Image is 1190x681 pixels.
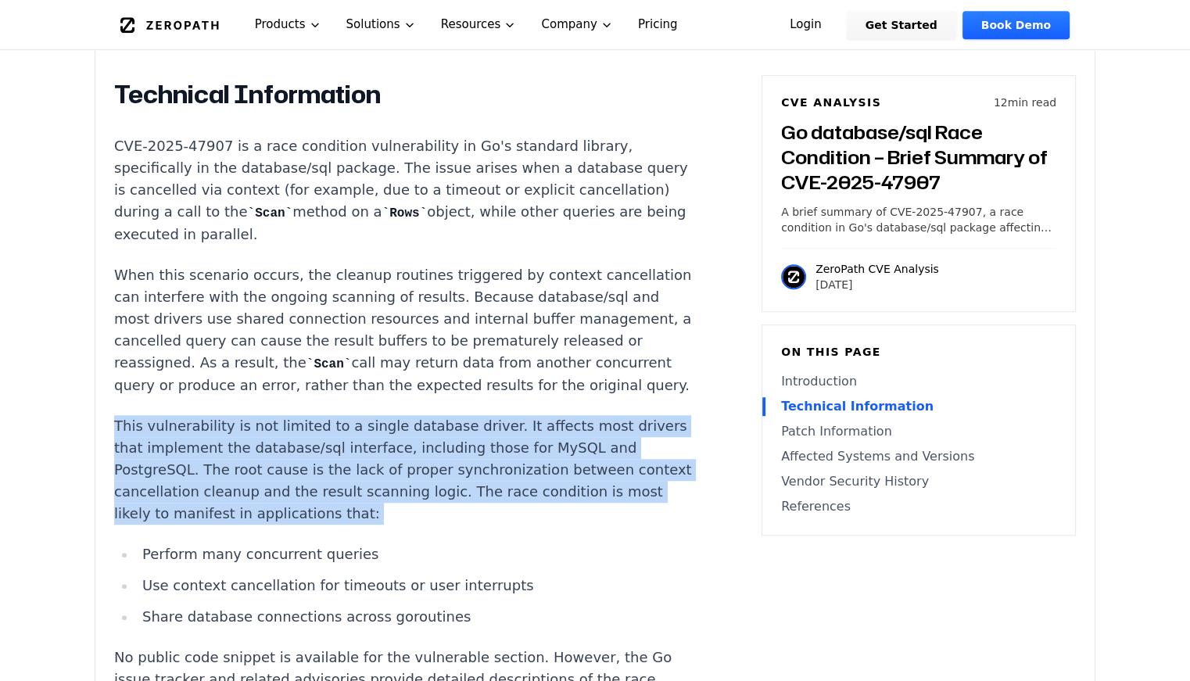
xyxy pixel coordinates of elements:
[815,277,939,292] p: [DATE]
[114,79,696,110] h2: Technical Information
[136,543,696,565] li: Perform many concurrent queries
[781,372,1056,391] a: Introduction
[781,204,1056,235] p: A brief summary of CVE-2025-47907, a race condition in Go's database/sql package affecting query ...
[136,606,696,628] li: Share database connections across goroutines
[781,422,1056,441] a: Patch Information
[847,11,956,39] a: Get Started
[781,497,1056,516] a: References
[382,206,428,220] code: Rows
[248,206,293,220] code: Scan
[771,11,841,39] a: Login
[815,261,939,277] p: ZeroPath CVE Analysis
[781,397,1056,416] a: Technical Information
[781,95,881,110] h6: CVE Analysis
[962,11,1070,39] a: Book Demo
[306,357,352,371] code: Scan
[114,415,696,525] p: This vulnerability is not limited to a single database driver. It affects most drivers that imple...
[781,447,1056,466] a: Affected Systems and Versions
[781,264,806,289] img: ZeroPath CVE Analysis
[136,575,696,597] li: Use context cancellation for timeouts or user interrupts
[114,264,696,396] p: When this scenario occurs, the cleanup routines triggered by context cancellation can interfere w...
[781,120,1056,195] h3: Go database/sql Race Condition – Brief Summary of CVE-2025-47907
[781,344,1056,360] h6: On this page
[994,95,1056,110] p: 12 min read
[781,472,1056,491] a: Vendor Security History
[114,135,696,246] p: CVE-2025-47907 is a race condition vulnerability in Go's standard library, specifically in the da...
